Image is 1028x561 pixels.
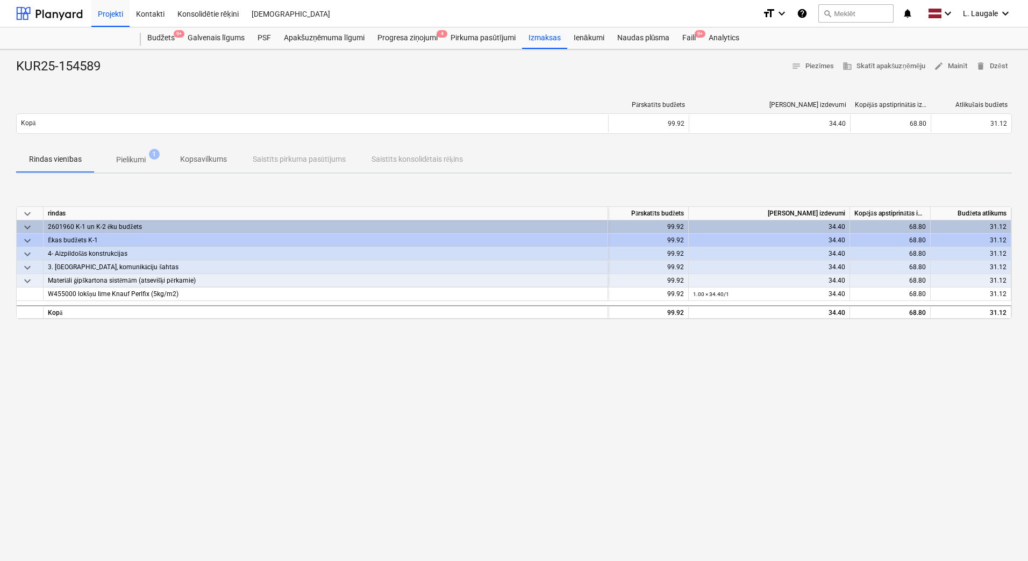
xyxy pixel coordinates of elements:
div: Budžets [141,27,181,49]
span: delete [976,61,986,71]
span: keyboard_arrow_down [21,221,34,234]
span: keyboard_arrow_down [21,207,34,220]
div: Kopējās apstiprinātās izmaksas [855,101,927,109]
a: Apakšuzņēmuma līgumi [277,27,371,49]
span: W455000 lokšņu līme Knauf Perlfix (5kg/m2) [48,290,179,298]
div: 99.92 [608,305,689,319]
div: 34.40 [693,234,845,247]
div: 31.12 [931,247,1011,261]
div: 68.80 [850,305,931,319]
div: Kopā [44,305,608,319]
p: Pielikumi [116,154,146,166]
div: Progresa ziņojumi [371,27,444,49]
a: Progresa ziņojumi4 [371,27,444,49]
span: search [823,9,832,18]
span: 1 [149,149,160,160]
div: 3. Starpsienas, komunikāciju šahtas [48,261,603,274]
div: 31.12 [931,220,1011,234]
div: 99.92 [608,234,689,247]
div: 68.80 [850,220,931,234]
a: PSF [251,27,277,49]
button: Meklēt [818,4,894,23]
i: keyboard_arrow_down [775,7,788,20]
div: 31.12 [931,234,1011,247]
div: 2601960 K-1 un K-2 ēku budžets [48,220,603,233]
div: 34.40 [693,274,845,287]
i: notifications [902,7,913,20]
span: keyboard_arrow_down [21,234,34,247]
button: Skatīt apakšuzņēmēju [838,58,930,75]
div: 34.40 [693,220,845,234]
div: 68.80 [850,115,931,132]
span: 9+ [174,30,184,38]
div: 4- Aizpildošās konstrukcijas [48,247,603,260]
div: 99.92 [608,115,689,132]
div: 31.12 [931,305,1011,319]
span: 4 [437,30,447,38]
div: Ēkas budžets K-1 [48,234,603,247]
div: 99.92 [608,220,689,234]
span: keyboard_arrow_down [21,261,34,274]
div: Galvenais līgums [181,27,251,49]
span: keyboard_arrow_down [21,248,34,261]
div: 99.92 [608,274,689,287]
span: edit [934,61,944,71]
span: notes [791,61,801,71]
iframe: Chat Widget [974,509,1028,561]
div: Pārskatīts budžets [608,207,689,220]
span: 31.12 [990,120,1007,127]
p: Rindas vienības [29,154,82,165]
span: 68.80 [909,290,926,298]
div: 34.40 [693,247,845,261]
div: rindas [44,207,608,220]
div: 34.40 [694,120,846,127]
div: 99.92 [608,247,689,261]
span: business [843,61,852,71]
div: 99.92 [608,287,689,301]
div: Budžeta atlikums [931,207,1011,220]
div: 68.80 [850,247,931,261]
span: Piezīmes [791,60,834,73]
div: Atlikušais budžets [936,101,1008,109]
i: keyboard_arrow_down [999,7,1012,20]
span: L. Laugale [963,9,998,18]
a: Ienākumi [567,27,611,49]
div: KUR25-154589 [16,58,109,75]
div: Faili [676,27,702,49]
p: Kopsavilkums [180,154,227,165]
div: Pārskatīts budžets [613,101,685,109]
div: 34.40 [693,261,845,274]
div: 31.12 [931,261,1011,274]
div: Kopējās apstiprinātās izmaksas [850,207,931,220]
p: Kopā [21,119,35,128]
a: Pirkuma pasūtījumi [444,27,522,49]
div: 34.40 [693,306,845,320]
a: Izmaksas [522,27,567,49]
div: 99.92 [608,261,689,274]
a: Naudas plūsma [611,27,676,49]
div: 68.80 [850,261,931,274]
a: Analytics [702,27,746,49]
i: format_size [762,7,775,20]
button: Dzēst [972,58,1012,75]
a: Faili9+ [676,27,702,49]
div: [PERSON_NAME] izdevumi [694,101,846,109]
i: keyboard_arrow_down [941,7,954,20]
span: Skatīt apakšuzņēmēju [843,60,925,73]
div: Materiāli ģipškartona sistēmām (atsevišķi pērkamie) [48,274,603,287]
span: keyboard_arrow_down [21,275,34,287]
i: Zināšanu pamats [797,7,808,20]
a: Budžets9+ [141,27,181,49]
span: Mainīt [934,60,967,73]
div: 34.40 [693,287,845,301]
button: Piezīmes [787,58,839,75]
small: 1.00 × 34.40 / 1 [693,291,729,297]
span: Dzēst [976,60,1008,73]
